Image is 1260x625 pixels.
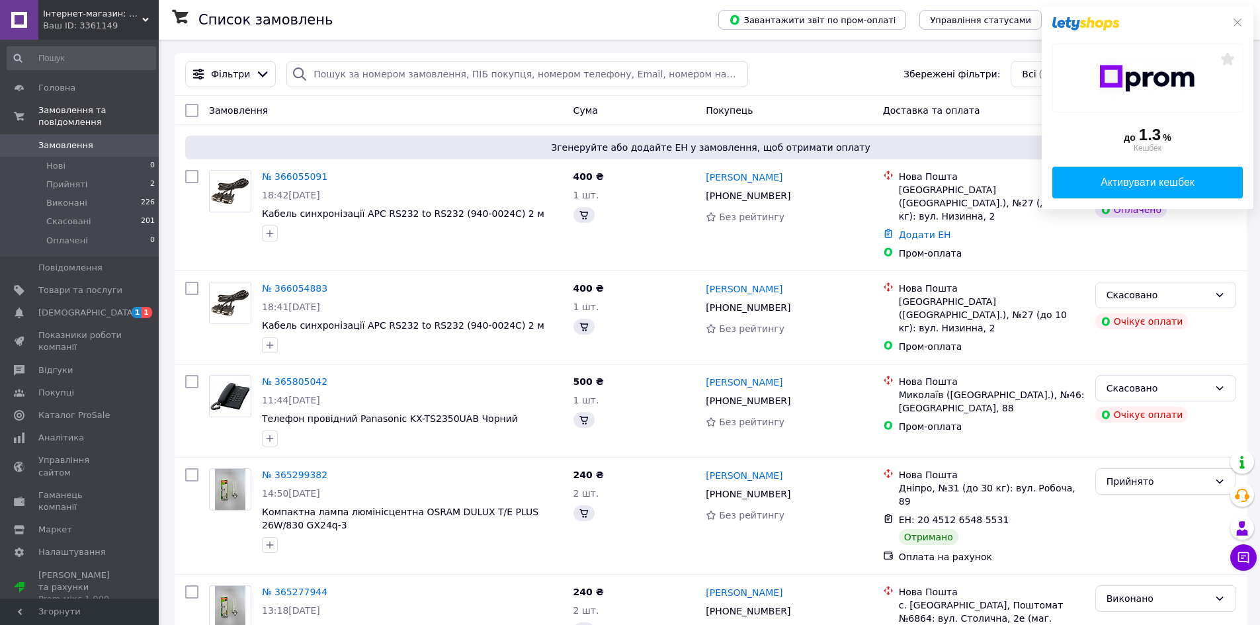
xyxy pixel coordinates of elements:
span: Каталог ProSale [38,409,110,421]
span: Покупець [706,105,753,116]
a: № 366054883 [262,283,327,294]
div: Нова Пошта [899,375,1085,388]
div: Пром-оплата [899,247,1085,260]
div: [GEOGRAPHIC_DATA] ([GEOGRAPHIC_DATA].), №27 (до 10 кг): вул. Низинна, 2 [899,183,1085,223]
button: Завантажити звіт по пром-оплаті [718,10,906,30]
div: Виконано [1107,591,1209,606]
a: № 366055091 [262,171,327,182]
span: Показники роботи компанії [38,329,122,353]
span: Згенеруйте або додайте ЕН у замовлення, щоб отримати оплату [190,141,1231,154]
div: [PHONE_NUMBER] [703,392,793,410]
span: 2 шт. [573,488,599,499]
div: [PHONE_NUMBER] [703,485,793,503]
span: 1 шт. [573,395,599,405]
a: Додати ЕН [899,229,951,240]
div: Скасовано [1107,288,1209,302]
div: Скасовано [1107,381,1209,396]
div: [PHONE_NUMBER] [703,602,793,620]
input: Пошук за номером замовлення, ПІБ покупця, номером телефону, Email, номером накладної [286,61,747,87]
a: Кабель синхронізації APC RS232 to RS232 (940-0024C) 2 м [262,208,544,219]
span: 2 шт. [573,605,599,616]
span: 1 шт. [573,302,599,312]
div: Дніпро, №31 (до 30 кг): вул. Робоча, 89 [899,481,1085,508]
input: Пошук [7,46,156,70]
span: Виконані [46,197,87,209]
span: Завантажити звіт по пром-оплаті [729,14,896,26]
div: Очікує оплати [1095,313,1189,329]
span: 240 ₴ [573,470,604,480]
span: 1 [132,307,142,318]
span: Замовлення [38,140,93,151]
span: 240 ₴ [573,587,604,597]
span: ЕН: 20 4512 6548 5531 [899,515,1009,525]
div: Пром-оплата [899,420,1085,433]
div: Миколаїв ([GEOGRAPHIC_DATA].), №46: [GEOGRAPHIC_DATA], 88 [899,388,1085,415]
span: Гаманець компанії [38,489,122,513]
span: Збережені фільтри: [903,67,1000,81]
span: Без рейтингу [719,212,784,222]
a: [PERSON_NAME] [706,469,782,482]
img: Фото товару [210,282,251,323]
button: Чат з покупцем [1230,544,1257,571]
a: Компактна лампа люмінісцентна OSRAM DULUX T/E PLUS 26W/830 GX24q-3 [262,507,538,530]
span: Фільтри [211,67,250,81]
span: 0 [150,160,155,172]
a: Фото товару [209,468,251,511]
span: 18:41[DATE] [262,302,320,312]
span: (429) [1039,69,1064,79]
span: Доставка та оплата [883,105,980,116]
div: Нова Пошта [899,468,1085,481]
span: 201 [141,216,155,228]
a: Фото товару [209,375,251,417]
span: Без рейтингу [719,417,784,427]
span: Без рейтингу [719,510,784,521]
span: Замовлення та повідомлення [38,104,159,128]
div: Отримано [899,529,958,545]
a: № 365805042 [262,376,327,387]
div: Нова Пошта [899,585,1085,599]
span: Без рейтингу [719,323,784,334]
a: [PERSON_NAME] [706,171,782,184]
span: Управління сайтом [38,454,122,478]
span: 400 ₴ [573,171,604,182]
span: 14:50[DATE] [262,488,320,499]
a: Фото товару [209,282,251,324]
span: [DEMOGRAPHIC_DATA] [38,307,136,319]
span: Скасовані [46,216,91,228]
span: Аналітика [38,432,84,444]
span: 0 [150,235,155,247]
a: Фото товару [209,170,251,212]
div: [PHONE_NUMBER] [703,298,793,317]
div: Очікує оплати [1095,407,1189,423]
span: 13:18[DATE] [262,605,320,616]
span: [PERSON_NAME] та рахунки [38,569,122,606]
span: Прийняті [46,179,87,190]
span: 226 [141,197,155,209]
span: 1 [142,307,152,318]
img: Фото товару [215,469,246,510]
span: 2 [150,179,155,190]
a: Кабель синхронізації APC RS232 to RS232 (940-0024C) 2 м [262,320,544,331]
div: Пром-оплата [899,340,1085,353]
img: Фото товару [210,171,251,212]
a: [PERSON_NAME] [706,376,782,389]
span: Головна [38,82,75,94]
span: Нові [46,160,65,172]
a: [PERSON_NAME] [706,282,782,296]
div: Прийнято [1107,474,1209,489]
div: Нова Пошта [899,282,1085,295]
span: 500 ₴ [573,376,604,387]
span: 1 шт. [573,190,599,200]
a: Телефон провідний Panasonic KX-TS2350UAB Чорний [262,413,518,424]
div: Оплата на рахунок [899,550,1085,563]
span: Cума [573,105,598,116]
a: № 365299382 [262,470,327,480]
span: 11:44[DATE] [262,395,320,405]
h1: Список замовлень [198,12,333,28]
span: Налаштування [38,546,106,558]
span: Покупці [38,387,74,399]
